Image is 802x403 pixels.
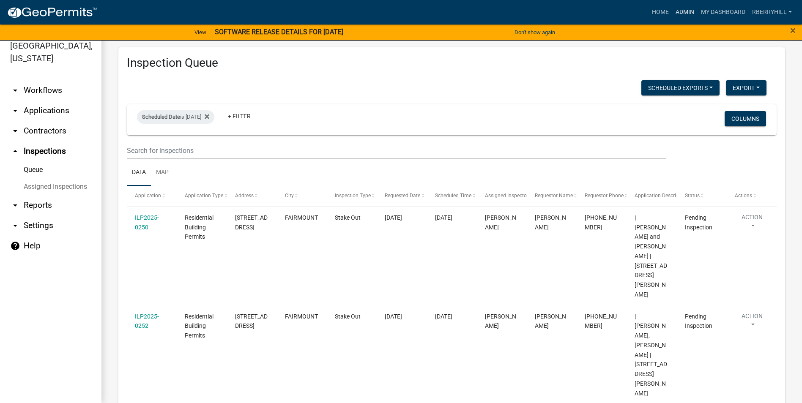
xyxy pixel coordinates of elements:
span: Randy Berryhill [485,313,516,329]
span: Application [135,193,161,199]
i: arrow_drop_up [10,146,20,156]
span: Status [685,193,700,199]
a: Data [127,159,151,186]
span: Jerry Richards [535,313,566,329]
button: Close [790,25,796,35]
datatable-header-cell: Inspection Type [327,186,377,206]
datatable-header-cell: Scheduled Time [427,186,476,206]
datatable-header-cell: City [277,186,327,206]
span: 09/11/2025 [385,214,402,221]
span: Stake Out [335,214,361,221]
span: Stake Out [335,313,361,320]
datatable-header-cell: Requestor Phone [577,186,627,206]
datatable-header-cell: Address [227,186,276,206]
a: Admin [672,4,698,20]
span: 765-618-9751 [585,214,617,231]
span: Requestor Name [535,193,573,199]
span: City [285,193,294,199]
span: John Metzger [535,214,566,231]
a: ILP2025-0252 [135,313,159,329]
a: Map [151,159,174,186]
datatable-header-cell: Status [676,186,726,206]
span: × [790,25,796,36]
span: Application Type [185,193,223,199]
button: Don't show again [511,25,558,39]
span: 613 E TYLER ST [235,313,268,329]
datatable-header-cell: Actions [727,186,777,206]
span: Scheduled Date [142,114,180,120]
a: My Dashboard [698,4,749,20]
datatable-header-cell: Requestor Name [527,186,577,206]
span: Residential Building Permits [185,313,214,339]
i: arrow_drop_down [10,126,20,136]
span: Pending Inspection [685,313,712,329]
span: Randy Berryhill [485,214,516,231]
datatable-header-cell: Assigned Inspector [477,186,527,206]
i: arrow_drop_down [10,85,20,95]
datatable-header-cell: Requested Date [377,186,427,206]
span: FAIRMOUNT [285,313,318,320]
span: Scheduled Time [435,193,471,199]
span: | RICHARDS, JERRY LEWIS | 613 E TYLER ST [635,313,667,397]
span: 704 E TYLER ST [235,214,268,231]
span: Requestor Phone [585,193,624,199]
button: Scheduled Exports [641,80,720,95]
datatable-header-cell: Application [127,186,177,206]
i: arrow_drop_down [10,221,20,231]
span: Requested Date [385,193,420,199]
button: Export [726,80,766,95]
span: Assigned Inspector [485,193,528,199]
button: Action [735,312,769,333]
span: Address [235,193,254,199]
a: View [191,25,210,39]
button: Columns [725,111,766,126]
a: rberryhill [749,4,795,20]
strong: SOFTWARE RELEASE DETAILS FOR [DATE] [215,28,343,36]
datatable-header-cell: Application Type [177,186,227,206]
i: help [10,241,20,251]
div: is [DATE] [137,110,214,124]
span: Application Description [635,193,688,199]
span: Actions [735,193,752,199]
span: 765-661-5943 [585,313,617,329]
a: ILP2025-0250 [135,214,159,231]
i: arrow_drop_down [10,106,20,116]
button: Action [735,213,769,234]
span: Inspection Type [335,193,371,199]
datatable-header-cell: Application Description [627,186,676,206]
div: [DATE] [435,312,469,321]
i: arrow_drop_down [10,200,20,210]
h3: Inspection Queue [127,56,777,70]
span: Residential Building Permits [185,214,214,240]
input: Search for inspections [127,142,666,159]
span: | Metzger, John and Erin | 704 E TYLER ST [635,214,667,298]
span: FAIRMOUNT [285,214,318,221]
span: 09/10/2025 [385,313,402,320]
span: Pending Inspection [685,214,712,231]
div: [DATE] [435,213,469,223]
a: Home [649,4,672,20]
a: + Filter [221,109,257,124]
